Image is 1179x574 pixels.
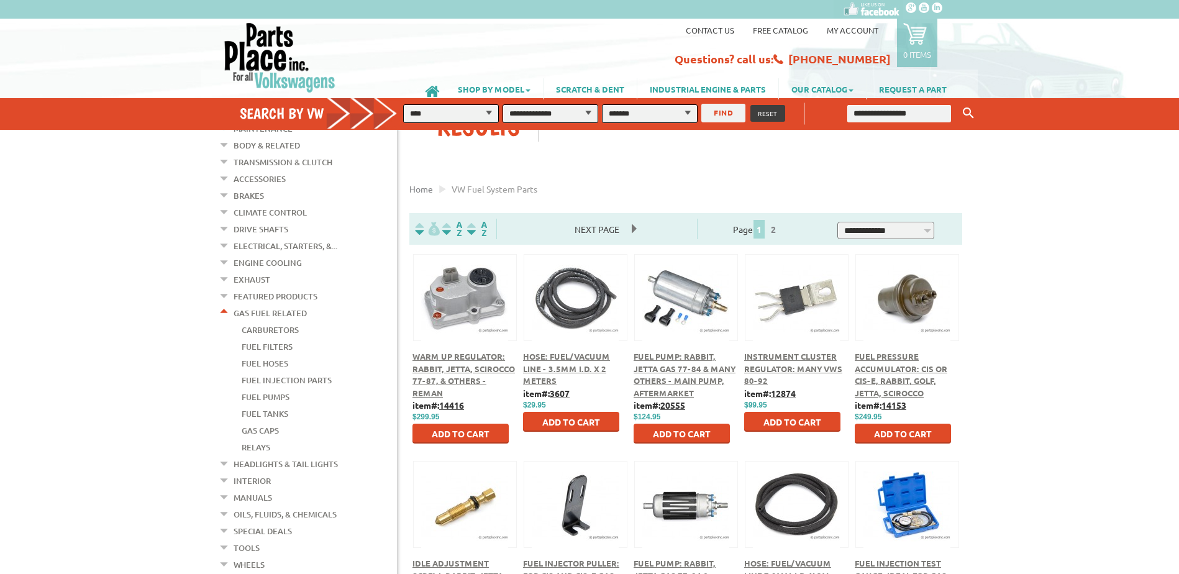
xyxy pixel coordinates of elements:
button: Add to Cart [634,424,730,444]
b: item#: [523,388,570,399]
div: Page [697,219,816,239]
a: My Account [827,25,878,35]
a: Gas Caps [242,422,279,439]
a: SHOP BY MODEL [445,78,543,99]
a: Brakes [234,188,264,204]
a: Free Catalog [753,25,808,35]
img: Sort by Sales Rank [465,222,489,236]
a: Relays [242,439,270,455]
a: REQUEST A PART [867,78,959,99]
a: Electrical, Starters, &... [234,238,337,254]
b: item#: [634,399,685,411]
b: item#: [412,399,464,411]
span: $249.95 [855,412,881,421]
button: Add to Cart [523,412,619,432]
a: Fuel Pressure Accumulator: CIS or CIS-E, Rabbit, Golf, Jetta, Scirocco [855,351,947,398]
img: Parts Place Inc! [223,22,337,93]
a: Fuel Tanks [242,406,288,422]
a: Fuel Hoses [242,355,288,371]
a: Body & Related [234,137,300,153]
a: Wheels [234,557,265,573]
button: Add to Cart [412,424,509,444]
a: OUR CATALOG [779,78,866,99]
span: $99.95 [744,401,767,409]
a: Drive Shafts [234,221,288,237]
span: Add to Cart [763,416,821,427]
a: Transmission & Clutch [234,154,332,170]
button: Keyword Search [959,103,978,124]
a: Contact us [686,25,734,35]
a: Headlights & Tail Lights [234,456,338,472]
a: Home [409,183,433,194]
a: Climate Control [234,204,307,221]
a: Featured Products [234,288,317,304]
a: Engine Cooling [234,255,302,271]
a: Carburetors [242,322,299,338]
a: SCRATCH & DENT [544,78,637,99]
span: Add to Cart [653,428,711,439]
a: Exhaust [234,271,270,288]
b: item#: [855,399,906,411]
p: 0 items [903,49,931,60]
a: Next Page [562,224,632,235]
h4: Search by VW [240,104,410,122]
a: Fuel Filters [242,339,293,355]
a: Fuel Pumps [242,389,289,405]
a: Manuals [234,490,272,506]
a: Gas Fuel Related [234,305,307,321]
u: 3607 [550,388,570,399]
img: filterpricelow.svg [415,222,440,236]
a: Oils, Fluids, & Chemicals [234,506,337,522]
u: 14153 [881,399,906,411]
span: $29.95 [523,401,546,409]
a: Accessories [234,171,286,187]
a: Instrument Cluster Regulator: Many VWs 80-92 [744,351,842,386]
a: INDUSTRIAL ENGINE & PARTS [637,78,778,99]
u: 12874 [771,388,796,399]
span: Next Page [562,220,632,239]
button: Add to Cart [744,412,840,432]
a: Tools [234,540,260,556]
a: Hose: Fuel/Vacuum Line - 3.5mm I.D. x 2 meters [523,351,610,386]
button: Add to Cart [855,424,951,444]
a: Warm Up Regulator: Rabbit, Jetta, Scirocco 77-87, & Others - Reman [412,351,515,398]
img: Sort by Headline [440,222,465,236]
u: 20555 [660,399,685,411]
a: 2 [768,224,779,235]
a: Fuel Pump: Rabbit, Jetta Gas 77-84 & Many Others - Main Pump, Aftermarket [634,351,735,398]
button: FIND [701,104,745,122]
span: VW fuel system parts [452,183,537,194]
span: Add to Cart [432,428,489,439]
u: 14416 [439,399,464,411]
a: Special Deals [234,523,292,539]
a: 0 items [897,19,937,67]
span: $124.95 [634,412,660,421]
a: Interior [234,473,271,489]
button: RESET [750,105,785,122]
a: Fuel Injection Parts [242,372,332,388]
span: Add to Cart [542,416,600,427]
b: item#: [744,388,796,399]
span: Add to Cart [874,428,932,439]
span: 1 [753,220,765,239]
span: RESET [758,109,778,118]
span: $299.95 [412,412,439,421]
